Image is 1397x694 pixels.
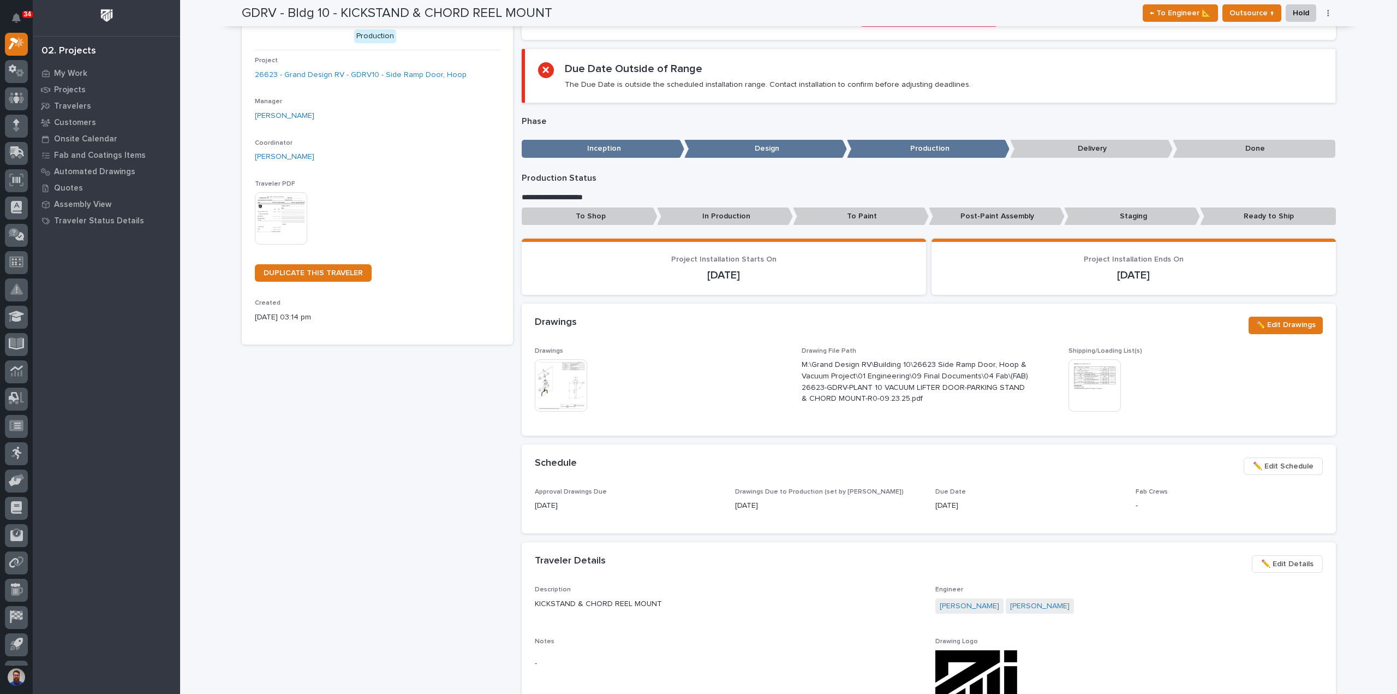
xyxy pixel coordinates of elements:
[1143,4,1218,22] button: ← To Engineer 📐
[535,500,722,512] p: [DATE]
[1249,317,1323,334] button: ✏️ Edit Drawings
[54,85,86,95] p: Projects
[41,45,96,57] div: 02. Projects
[255,69,467,81] a: 26623 - Grand Design RV - GDRV10 - Side Ramp Door, Hoop
[535,658,922,669] p: -
[684,140,847,158] p: Design
[1252,555,1323,573] button: ✏️ Edit Details
[33,98,180,114] a: Travelers
[33,81,180,98] a: Projects
[935,500,1123,512] p: [DATE]
[1136,500,1323,512] p: -
[793,207,929,226] p: To Paint
[1010,140,1173,158] p: Delivery
[802,348,856,354] span: Drawing File Path
[33,114,180,131] a: Customers
[535,269,913,282] p: [DATE]
[255,151,314,163] a: [PERSON_NAME]
[97,5,117,26] img: Workspace Logo
[255,57,278,64] span: Project
[735,489,904,495] span: Drawings Due to Production (set by [PERSON_NAME])
[354,29,396,43] div: Production
[255,140,292,146] span: Coordinator
[535,598,922,610] p: KICKSTAND & CHORD REEL MOUNT
[657,207,793,226] p: In Production
[54,118,96,128] p: Customers
[54,216,144,226] p: Traveler Status Details
[255,264,372,282] a: DUPLICATE THIS TRAVELER
[535,586,571,593] span: Description
[255,110,314,122] a: [PERSON_NAME]
[54,200,111,210] p: Assembly View
[1286,4,1316,22] button: Hold
[54,151,146,161] p: Fab and Coatings Items
[1222,4,1281,22] button: Outsource ↑
[255,312,500,323] p: [DATE] 03:14 pm
[33,196,180,212] a: Assembly View
[945,269,1323,282] p: [DATE]
[535,638,554,645] span: Notes
[935,638,978,645] span: Drawing Logo
[1253,460,1314,473] span: ✏️ Edit Schedule
[33,147,180,163] a: Fab and Coatings Items
[33,212,180,229] a: Traveler Status Details
[1064,207,1200,226] p: Staging
[1173,140,1335,158] p: Done
[565,62,702,75] h2: Due Date Outside of Range
[264,269,363,277] span: DUPLICATE THIS TRAVELER
[1010,601,1070,612] a: [PERSON_NAME]
[735,500,922,512] p: [DATE]
[1229,7,1274,20] span: Outsource ↑
[671,256,777,263] span: Project Installation Starts On
[54,134,117,144] p: Onsite Calendar
[935,489,966,495] span: Due Date
[54,183,83,193] p: Quotes
[535,458,577,470] h2: Schedule
[54,69,87,79] p: My Work
[565,80,971,90] p: The Due Date is outside the scheduled installation range. Contact installation to confirm before ...
[940,601,999,612] a: [PERSON_NAME]
[255,181,295,187] span: Traveler PDF
[1150,7,1211,20] span: ← To Engineer 📐
[929,207,1065,226] p: Post-Paint Assembly
[33,131,180,147] a: Onsite Calendar
[1293,7,1309,20] span: Hold
[1200,207,1336,226] p: Ready to Ship
[802,359,1029,405] p: M:\Grand Design RV\Building 10\26623 Side Ramp Door, Hoop & Vacuum Project\01 Engineering\09 Fina...
[14,13,28,31] div: Notifications34
[522,173,1336,183] p: Production Status
[1261,557,1314,571] span: ✏️ Edit Details
[1136,489,1168,495] span: Fab Crews
[5,666,28,689] button: users-avatar
[255,98,282,105] span: Manager
[535,555,606,567] h2: Traveler Details
[522,207,658,226] p: To Shop
[1084,256,1184,263] span: Project Installation Ends On
[5,7,28,29] button: Notifications
[522,116,1336,127] p: Phase
[935,586,963,593] span: Engineer
[255,300,280,306] span: Created
[242,5,552,21] h2: GDRV - Bldg 10 - KICKSTAND & CHORD REEL MOUNT
[1244,458,1323,475] button: ✏️ Edit Schedule
[33,180,180,196] a: Quotes
[1256,318,1316,331] span: ✏️ Edit Drawings
[535,348,563,354] span: Drawings
[522,140,684,158] p: Inception
[847,140,1010,158] p: Production
[1068,348,1142,354] span: Shipping/Loading List(s)
[535,489,607,495] span: Approval Drawings Due
[33,65,180,81] a: My Work
[24,10,31,18] p: 34
[33,163,180,180] a: Automated Drawings
[54,102,91,111] p: Travelers
[535,317,577,329] h2: Drawings
[54,167,135,177] p: Automated Drawings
